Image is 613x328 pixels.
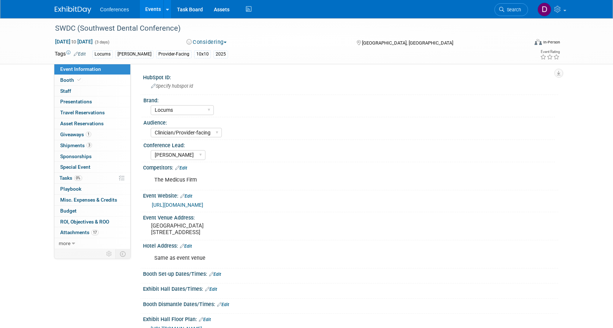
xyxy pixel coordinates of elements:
[180,194,192,199] a: Edit
[55,6,91,14] img: ExhibitDay
[54,162,130,172] a: Special Event
[143,190,558,200] div: Event Website:
[143,140,555,149] div: Conference Lead:
[143,162,558,172] div: Competitors:
[59,240,70,246] span: more
[94,40,109,45] span: (3 days)
[213,50,228,58] div: 2025
[60,219,109,225] span: ROI, Objectives & ROO
[543,39,560,45] div: In-Person
[100,7,129,12] span: Conferences
[54,184,130,194] a: Playbook
[54,140,130,151] a: Shipments3
[209,272,221,277] a: Edit
[54,151,130,162] a: Sponsorships
[494,3,528,16] a: Search
[54,96,130,107] a: Presentations
[60,99,92,104] span: Presentations
[149,173,478,187] div: The Medicus Firm
[54,107,130,118] a: Travel Reservations
[143,72,558,81] div: HubSpot ID:
[116,249,131,259] td: Toggle Event Tabs
[194,50,211,58] div: 10x10
[54,64,130,75] a: Event Information
[143,299,558,308] div: Booth Dismantle Dates/Times:
[143,95,555,104] div: Brand:
[149,251,478,266] div: Same as event venue
[54,118,130,129] a: Asset Reservations
[143,240,558,250] div: Hotel Address:
[175,165,187,171] a: Edit
[103,249,116,259] td: Personalize Event Tab Strip
[60,77,82,83] span: Booth
[60,131,91,137] span: Giveaways
[74,52,86,57] a: Edit
[184,38,230,46] button: Considering
[77,78,81,82] i: Booth reservation complete
[205,287,217,292] a: Edit
[54,129,130,140] a: Giveaways1
[70,39,77,45] span: to
[143,314,558,323] div: Exhibit Hall Floor Plan:
[180,244,192,249] a: Edit
[86,131,91,137] span: 1
[54,206,130,216] a: Budget
[60,66,101,72] span: Event Information
[54,75,130,85] a: Booth
[59,175,82,181] span: Tasks
[54,86,130,96] a: Staff
[92,50,113,58] div: Locums
[217,302,229,307] a: Edit
[53,22,517,35] div: SWDC (Southwest Dental Conference)
[60,110,105,115] span: Travel Reservations
[55,50,86,58] td: Tags
[60,142,92,148] span: Shipments
[504,7,521,12] span: Search
[535,39,542,45] img: Format-Inperson.png
[74,175,82,181] span: 0%
[54,173,130,183] a: Tasks0%
[143,283,558,293] div: Exhibit Hall Dates/Times:
[60,153,92,159] span: Sponsorships
[55,38,93,45] span: [DATE] [DATE]
[54,238,130,249] a: more
[115,50,154,58] div: [PERSON_NAME]
[60,229,99,235] span: Attachments
[60,186,81,192] span: Playbook
[143,212,558,221] div: Event Venue Address:
[54,217,130,227] a: ROI, Objectives & ROO
[540,50,560,54] div: Event Rating
[156,50,192,58] div: Provider-Facing
[54,195,130,205] a: Misc. Expenses & Credits
[143,117,555,126] div: Audience:
[143,268,558,278] div: Booth Set-up Dates/Times:
[60,164,90,170] span: Special Event
[199,317,211,322] a: Edit
[537,3,551,16] img: Devon Makki
[91,230,99,235] span: 17
[86,142,92,148] span: 3
[54,227,130,238] a: Attachments17
[152,202,203,208] a: [URL][DOMAIN_NAME]
[60,197,117,203] span: Misc. Expenses & Credits
[485,38,560,49] div: Event Format
[60,88,71,94] span: Staff
[151,83,193,89] span: Specify hubspot id
[60,208,77,214] span: Budget
[60,121,104,126] span: Asset Reservations
[362,40,453,46] span: [GEOGRAPHIC_DATA], [GEOGRAPHIC_DATA]
[151,222,308,236] pre: [GEOGRAPHIC_DATA] [STREET_ADDRESS]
